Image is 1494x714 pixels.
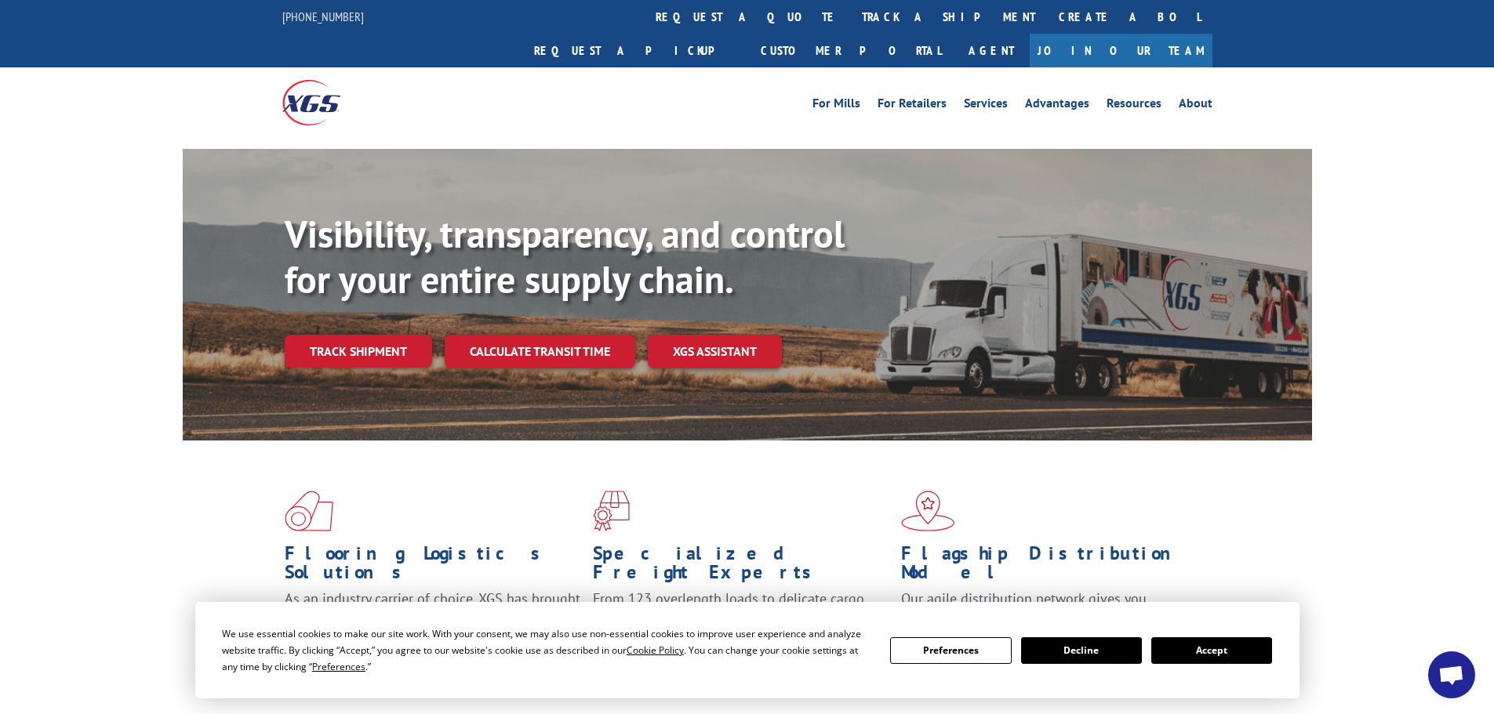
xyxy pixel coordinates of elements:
[285,589,580,645] span: As an industry carrier of choice, XGS has brought innovation and dedication to flooring logistics...
[445,335,635,368] a: Calculate transit time
[890,637,1011,664] button: Preferences
[285,209,845,303] b: Visibility, transparency, and control for your entire supply chain.
[1030,34,1212,67] a: Join Our Team
[1151,637,1272,664] button: Accept
[222,625,871,675] div: We use essential cookies to make our site work. With your consent, we may also use non-essential ...
[593,544,889,589] h1: Specialized Freight Experts
[627,643,684,657] span: Cookie Policy
[593,491,630,531] img: xgs-icon-focused-on-flooring-red
[1107,97,1161,114] a: Resources
[878,97,947,114] a: For Retailers
[1025,97,1089,114] a: Advantages
[1021,637,1142,664] button: Decline
[749,34,953,67] a: Customer Portal
[953,34,1030,67] a: Agent
[285,335,432,368] a: Track shipment
[282,9,364,24] a: [PHONE_NUMBER]
[285,544,581,589] h1: Flooring Logistics Solutions
[1428,651,1475,698] div: Open chat
[312,660,365,673] span: Preferences
[901,589,1190,626] span: Our agile distribution network gives you nationwide inventory management on demand.
[901,544,1198,589] h1: Flagship Distribution Model
[1179,97,1212,114] a: About
[901,491,955,531] img: xgs-icon-flagship-distribution-model-red
[285,491,333,531] img: xgs-icon-total-supply-chain-intelligence-red
[195,602,1300,698] div: Cookie Consent Prompt
[964,97,1008,114] a: Services
[593,589,889,659] p: From 123 overlength loads to delicate cargo, our experienced staff knows the best way to move you...
[648,335,782,368] a: XGS ASSISTANT
[812,97,860,114] a: For Mills
[522,34,749,67] a: Request a pickup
